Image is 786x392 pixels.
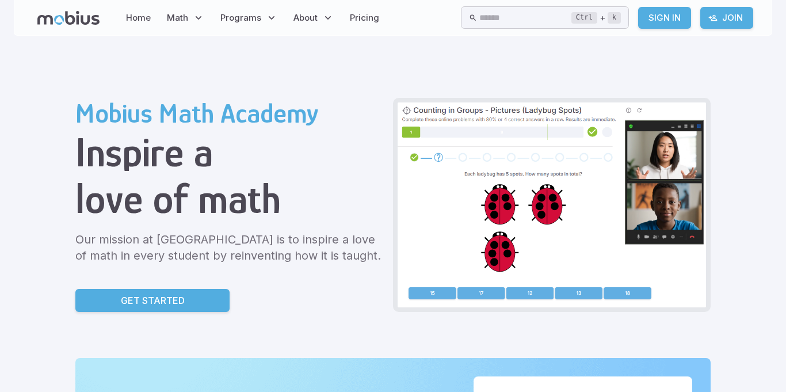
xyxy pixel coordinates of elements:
a: Join [700,7,753,29]
kbd: k [608,12,621,24]
a: Home [123,5,154,31]
a: Get Started [75,289,230,312]
span: Programs [220,12,261,24]
p: Get Started [121,294,185,307]
h1: love of math [75,176,384,222]
img: Grade 2 Class [398,102,706,307]
p: Our mission at [GEOGRAPHIC_DATA] is to inspire a love of math in every student by reinventing how... [75,231,384,264]
span: Math [167,12,188,24]
a: Sign In [638,7,691,29]
a: Pricing [346,5,383,31]
h1: Inspire a [75,129,384,176]
span: About [293,12,318,24]
h2: Mobius Math Academy [75,98,384,129]
kbd: Ctrl [571,12,597,24]
div: + [571,11,621,25]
